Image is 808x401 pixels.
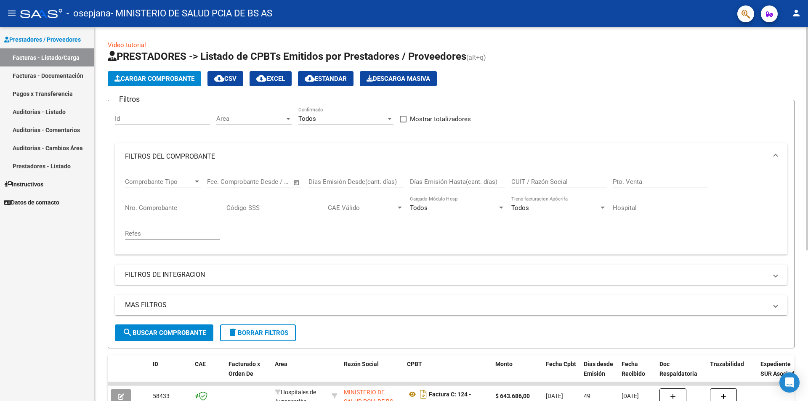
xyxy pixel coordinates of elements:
span: Facturado x Orden De [229,361,260,377]
span: Descarga Masiva [367,75,430,82]
span: [DATE] [546,393,563,399]
span: [DATE] [622,393,639,399]
span: Expediente SUR Asociado [760,361,798,377]
mat-expansion-panel-header: MAS FILTROS [115,295,787,315]
h3: Filtros [115,93,144,105]
datatable-header-cell: Monto [492,355,542,392]
mat-icon: menu [7,8,17,18]
span: Comprobante Tipo [125,178,193,186]
datatable-header-cell: CPBT [404,355,492,392]
button: EXCEL [250,71,292,86]
app-download-masive: Descarga masiva de comprobantes (adjuntos) [360,71,437,86]
button: Descarga Masiva [360,71,437,86]
datatable-header-cell: Expediente SUR Asociado [757,355,803,392]
button: Estandar [298,71,353,86]
button: Open calendar [292,178,302,187]
mat-icon: person [791,8,801,18]
span: Buscar Comprobante [122,329,206,337]
input: End date [242,178,283,186]
strong: $ 643.686,00 [495,393,530,399]
span: Cargar Comprobante [114,75,194,82]
button: Buscar Comprobante [115,324,213,341]
input: Start date [207,178,234,186]
span: - osepjana [66,4,111,23]
span: 58433 [153,393,170,399]
span: Mostrar totalizadores [410,114,471,124]
datatable-header-cell: CAE [191,355,225,392]
datatable-header-cell: Facturado x Orden De [225,355,271,392]
span: Todos [410,204,428,212]
span: Borrar Filtros [228,329,288,337]
span: Todos [511,204,529,212]
mat-expansion-panel-header: FILTROS DE INTEGRACION [115,265,787,285]
span: - MINISTERIO DE SALUD PCIA DE BS AS [111,4,272,23]
div: FILTROS DEL COMPROBANTE [115,170,787,255]
div: Open Intercom Messenger [779,372,800,393]
datatable-header-cell: Fecha Cpbt [542,355,580,392]
span: Area [275,361,287,367]
mat-icon: cloud_download [305,73,315,83]
mat-panel-title: FILTROS DEL COMPROBANTE [125,152,767,161]
span: CSV [214,75,237,82]
span: Area [216,115,284,122]
span: Fecha Cpbt [546,361,576,367]
span: Instructivos [4,180,43,189]
mat-panel-title: MAS FILTROS [125,300,767,310]
button: CSV [207,71,243,86]
span: ID [153,361,158,367]
mat-panel-title: FILTROS DE INTEGRACION [125,270,767,279]
span: CPBT [407,361,422,367]
span: Razón Social [344,361,379,367]
span: Fecha Recibido [622,361,645,377]
mat-icon: cloud_download [214,73,224,83]
datatable-header-cell: Días desde Emisión [580,355,618,392]
mat-icon: search [122,327,133,337]
datatable-header-cell: Razón Social [340,355,404,392]
span: CAE Válido [328,204,396,212]
span: Todos [298,115,316,122]
span: Datos de contacto [4,198,59,207]
datatable-header-cell: Fecha Recibido [618,355,656,392]
i: Descargar documento [418,388,429,401]
span: Prestadores / Proveedores [4,35,81,44]
datatable-header-cell: ID [149,355,191,392]
span: (alt+q) [466,53,486,61]
mat-icon: cloud_download [256,73,266,83]
datatable-header-cell: Doc Respaldatoria [656,355,707,392]
span: Monto [495,361,513,367]
span: EXCEL [256,75,285,82]
datatable-header-cell: Area [271,355,328,392]
mat-expansion-panel-header: FILTROS DEL COMPROBANTE [115,143,787,170]
span: Doc Respaldatoria [659,361,697,377]
button: Borrar Filtros [220,324,296,341]
span: Días desde Emisión [584,361,613,377]
span: Estandar [305,75,347,82]
span: PRESTADORES -> Listado de CPBTs Emitidos por Prestadores / Proveedores [108,50,466,62]
span: Trazabilidad [710,361,744,367]
span: CAE [195,361,206,367]
a: Video tutorial [108,41,146,49]
datatable-header-cell: Trazabilidad [707,355,757,392]
button: Cargar Comprobante [108,71,201,86]
mat-icon: delete [228,327,238,337]
span: 49 [584,393,590,399]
